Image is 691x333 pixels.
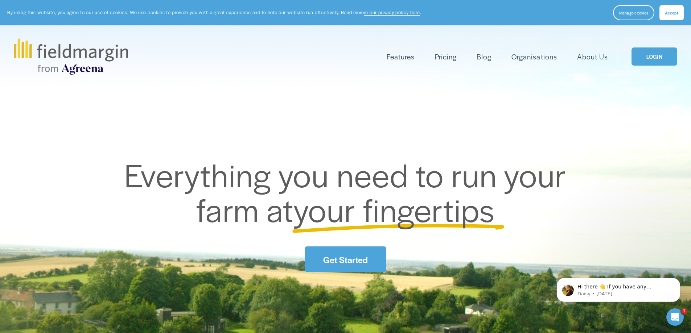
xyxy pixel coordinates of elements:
[477,51,491,63] a: Blog
[613,5,654,20] button: Manage cookies
[577,51,608,63] a: About Us
[666,308,684,326] iframe: Intercom live chat
[124,151,574,232] span: Everything you need to run your farm at
[681,308,687,314] span: 1
[387,51,415,63] a: folder dropdown
[665,10,678,16] span: Accept
[632,47,677,66] a: LOGIN
[619,10,648,16] span: Manage cookies
[387,51,415,62] span: Features
[659,5,684,20] button: Accept
[435,51,457,63] a: Pricing
[7,9,421,16] p: By using this website, you agree to our use of cookies. We use cookies to provide you with a grea...
[305,246,386,272] a: Get Started
[293,186,495,232] span: your fingertips
[511,51,557,63] a: Organisations
[364,9,420,16] a: in our privacy policy here
[14,38,128,75] img: fieldmargin.com
[546,263,691,313] iframe: Intercom notifications message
